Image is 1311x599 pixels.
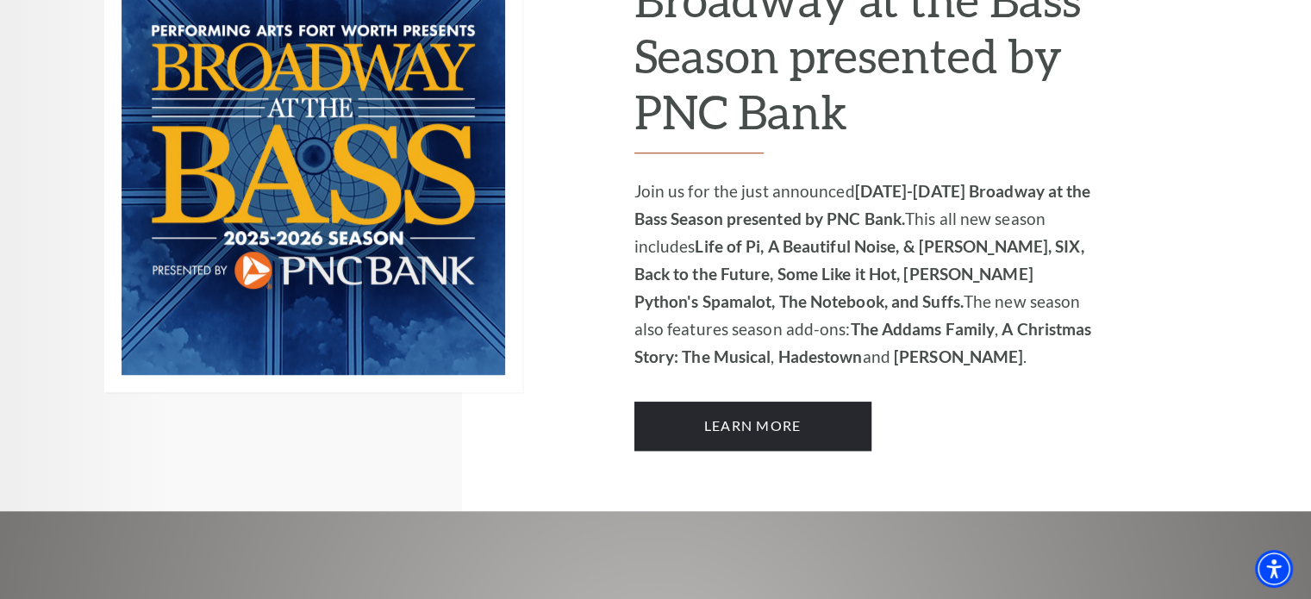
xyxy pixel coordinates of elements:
[850,319,995,339] strong: The Addams Family
[634,402,871,450] a: Learn More 2025-2026 Broadway at the Bass Season presented by PNC Bank
[634,319,1092,366] strong: A Christmas Story: The Musical
[634,178,1096,371] p: Join us for the just announced This all new season includes The new season also features season a...
[778,346,863,366] strong: Hadestown
[1255,550,1293,588] div: Accessibility Menu
[894,346,1023,366] strong: [PERSON_NAME]
[634,181,1091,228] strong: [DATE]-[DATE] Broadway at the Bass Season presented by PNC Bank.
[634,236,1084,311] strong: Life of Pi, A Beautiful Noise, & [PERSON_NAME], SIX, Back to the Future, Some Like it Hot, [PERSO...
